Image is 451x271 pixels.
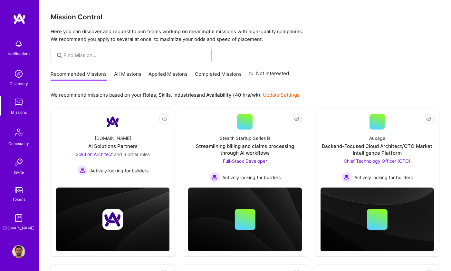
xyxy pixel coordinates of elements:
[294,117,299,122] i: icon EyeClosed
[12,96,25,109] img: teamwork
[12,196,25,203] div: Tokens
[321,114,434,182] a: AuxageBackend-Focused Cloud Architect/CTO Market Intelligence PlatformChief Technology Officer (C...
[11,245,27,258] a: User Avatar
[12,212,25,225] img: guide book
[369,135,385,141] div: Auxage
[188,114,302,182] a: Stealth Startup Series BStreamlining billing and claims processing through AI workflowsFull-Stack...
[12,67,25,80] img: discovery
[149,71,187,81] a: Applied Missions
[321,143,434,156] div: Backend-Focused Cloud Architect/CTO Market Intelligence Platform
[8,140,29,147] div: Community
[3,225,34,231] div: [DOMAIN_NAME]
[51,13,439,21] h3: Mission Control
[51,92,300,98] p: We recommend missions based on your , , and .
[10,80,28,87] div: Discovery
[90,167,149,174] span: Actively looking for builders
[15,187,23,193] img: tokens
[249,70,289,81] a: Not Interested
[173,92,197,98] b: Industries
[188,143,302,156] div: Streamlining billing and claims processing through AI workflows
[158,92,171,98] b: Skills
[56,188,169,252] img: cover
[220,135,270,141] div: Stealth Startup Series B
[11,109,27,116] div: Missions
[223,158,267,164] span: Full-Stack Developer
[13,13,26,24] img: logo
[56,52,63,59] i: icon SearchGrey
[76,151,113,157] span: Solution Architect
[12,156,25,169] img: Invite
[341,172,352,182] img: Actively looking for builders
[114,151,150,157] span: and 3 other roles
[344,158,410,164] span: Chief Technology Officer (CTO)
[354,174,413,181] span: Actively looking for builders
[188,188,302,252] img: cover
[12,37,25,50] img: bell
[56,114,169,180] a: Company Logo[DOMAIN_NAME]AI Solutions PartnersSolution Architect and 3 other rolesActively lookin...
[206,92,260,98] b: Availability (40 hrs/wk)
[321,188,434,252] img: cover
[11,125,26,140] img: Community
[209,172,220,182] img: Actively looking for builders
[105,114,120,130] img: Company Logo
[14,169,24,176] div: Invite
[95,135,131,141] div: [DOMAIN_NAME]
[102,209,123,230] img: Company logo
[222,174,281,181] span: Actively looking for builders
[143,92,156,98] b: Roles
[195,71,242,81] a: Completed Missions
[426,117,431,122] i: icon EyeClosed
[114,71,141,81] a: All Missions
[51,71,107,81] a: Recommended Missions
[7,50,30,57] div: Notifications
[88,143,138,150] div: AI Solutions Partners
[63,52,207,59] input: Find Mission...
[263,92,300,98] a: Update Settings
[12,245,25,258] img: User Avatar
[51,28,439,43] p: Here you can discover and request to join teams working on meaningful missions with high-quality ...
[162,117,167,122] i: icon EyeClosed
[77,165,88,176] img: Actively looking for builders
